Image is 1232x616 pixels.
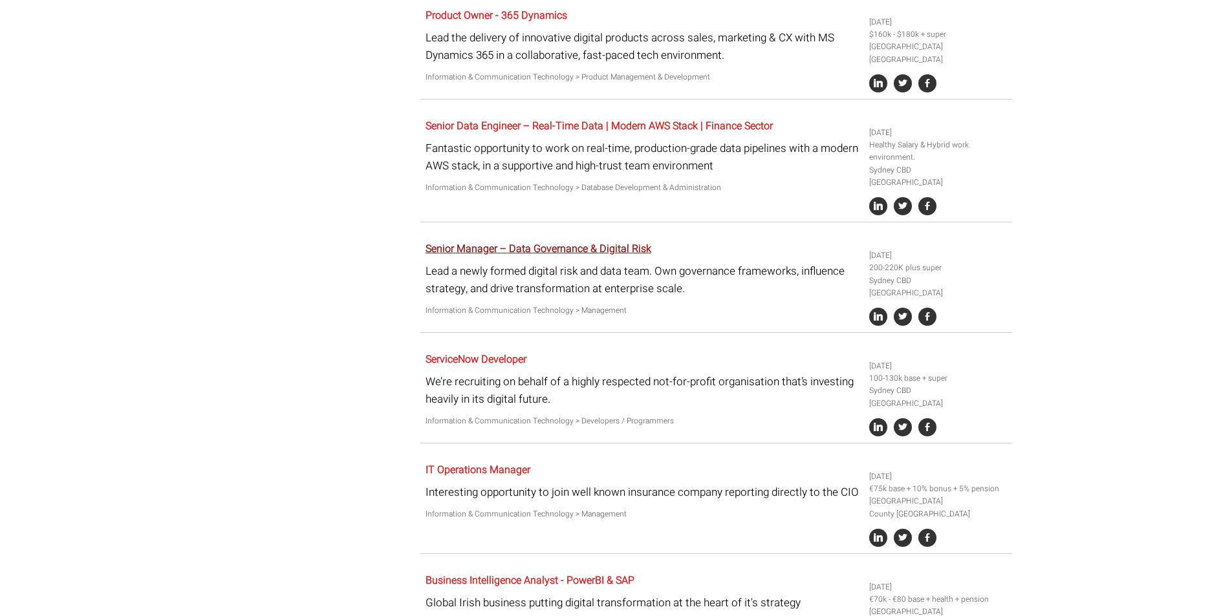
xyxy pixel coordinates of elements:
li: €75k base + 10% bonus + 5% pension [869,483,1008,495]
li: Sydney CBD [GEOGRAPHIC_DATA] [869,164,1008,189]
a: Product Owner - 365 Dynamics [426,8,567,23]
a: Business Intelligence Analyst - PowerBI & SAP [426,573,634,588]
li: [DATE] [869,581,1008,593]
li: €70k - €80 base + health + pension [869,593,1008,606]
p: Lead a newly formed digital risk and data team. Own governance frameworks, influence strategy, an... [426,262,859,297]
li: 100-130k base + super [869,372,1008,385]
p: Information & Communication Technology > Management [426,304,859,317]
a: IT Operations Manager [426,462,530,478]
a: Senior Data Engineer – Real-Time Data | Modern AWS Stack | Finance Sector [426,118,773,134]
li: [DATE] [869,471,1008,483]
li: [GEOGRAPHIC_DATA] [GEOGRAPHIC_DATA] [869,41,1008,65]
a: ServiceNow Developer [426,352,526,367]
li: 200-220K plus super [869,262,1008,274]
p: Lead the delivery of innovative digital products across sales, marketing & CX with MS Dynamics 36... [426,29,859,64]
li: [DATE] [869,360,1008,372]
p: Information & Communication Technology > Database Development & Administration [426,182,859,194]
li: $160k - $180k + super [869,28,1008,41]
p: Information & Communication Technology > Developers / Programmers [426,415,859,427]
p: Global Irish business putting digital transformation at the heart of it's strategy [426,594,859,611]
a: Senior Manager – Data Governance & Digital Risk [426,241,651,257]
li: [DATE] [869,127,1008,139]
li: [DATE] [869,16,1008,28]
p: We’re recruiting on behalf of a highly respected not-for-profit organisation that’s investing hea... [426,373,859,408]
li: Sydney CBD [GEOGRAPHIC_DATA] [869,385,1008,409]
li: [GEOGRAPHIC_DATA] County [GEOGRAPHIC_DATA] [869,495,1008,520]
li: [DATE] [869,250,1008,262]
p: Information & Communication Technology > Management [426,508,859,520]
p: Information & Communication Technology > Product Management & Development [426,71,859,83]
li: Healthy Salary & Hybrid work environment. [869,139,1008,164]
p: Interesting opportunity to join well known insurance company reporting directly to the CIO [426,483,859,501]
li: Sydney CBD [GEOGRAPHIC_DATA] [869,275,1008,299]
p: Fantastic opportunity to work on real-time, production-grade data pipelines with a modern AWS sta... [426,140,859,175]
